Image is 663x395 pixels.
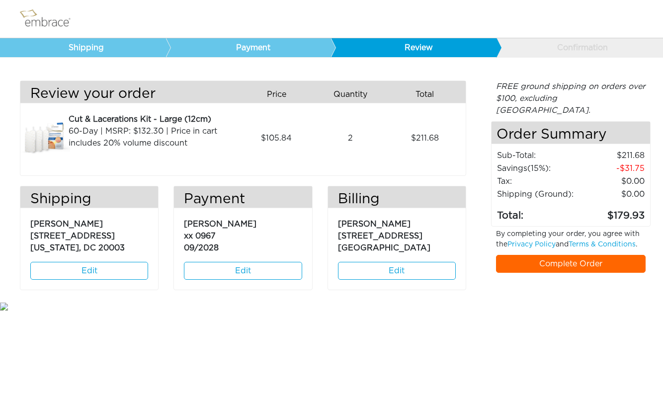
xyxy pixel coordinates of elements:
[578,201,645,224] td: 179.93
[69,125,236,149] div: 60-Day | MSRP: $132.30 | Price in cart includes 20% volume discount
[392,86,466,103] div: Total
[497,201,578,224] td: Total:
[411,132,439,144] span: 211.68
[507,241,556,248] a: Privacy Policy
[348,132,353,144] span: 2
[328,191,466,208] h3: Billing
[496,38,662,57] a: Confirmation
[333,88,367,100] span: Quantity
[261,132,292,144] span: 105.84
[243,86,317,103] div: Price
[497,175,578,188] td: Tax:
[578,175,645,188] td: 0.00
[184,262,302,280] a: Edit
[174,191,312,208] h3: Payment
[20,86,236,103] h3: Review your order
[17,6,82,31] img: logo.png
[20,113,70,163] img: b8104fea-8da9-11e7-a57a-02e45ca4b85b.jpeg
[578,162,645,175] td: 31.75
[578,188,645,201] td: $0.00
[497,162,578,175] td: Savings :
[30,213,148,254] p: [PERSON_NAME] [STREET_ADDRESS] [US_STATE], DC 20003
[20,191,158,208] h3: Shipping
[69,113,236,125] div: Cut & Lacerations Kit - Large (12cm)
[166,38,331,57] a: Payment
[497,149,578,162] td: Sub-Total:
[184,232,216,240] span: xx 0967
[184,244,219,252] span: 09/2028
[331,38,497,57] a: Review
[496,255,646,273] a: Complete Order
[338,213,456,254] p: [PERSON_NAME] [STREET_ADDRESS] [GEOGRAPHIC_DATA]
[184,220,256,228] span: [PERSON_NAME]
[489,229,653,255] div: By completing your order, you agree with the and .
[527,164,549,172] span: (15%)
[338,262,456,280] a: Edit
[497,188,578,201] td: Shipping (Ground):
[491,80,651,116] div: FREE ground shipping on orders over $100, excluding [GEOGRAPHIC_DATA].
[578,149,645,162] td: 211.68
[30,262,148,280] a: Edit
[492,122,650,144] h4: Order Summary
[569,241,636,248] a: Terms & Conditions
